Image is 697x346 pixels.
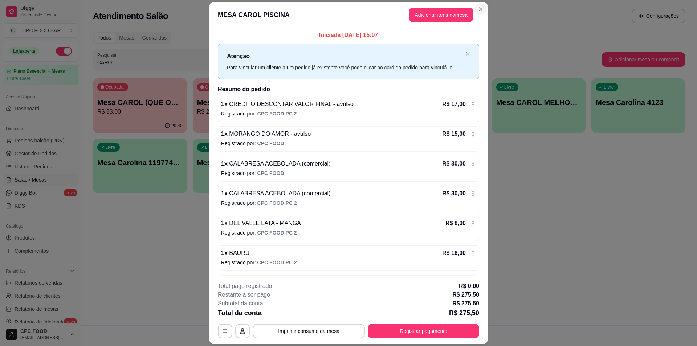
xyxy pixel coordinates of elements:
[449,308,479,318] p: R$ 275,50
[218,31,479,40] p: Iniciada [DATE] 15:07
[228,220,301,226] span: DEL VALLE LATA - MANGA
[253,324,365,338] button: Imprimir consumo da mesa
[257,260,297,265] span: CPC FOOD PC 2
[218,290,270,299] p: Restante à ser pago
[228,190,331,196] span: CALABRESA ACEBOLADA (comercial)
[227,64,463,72] div: Para vincular um cliente a um pedido já existente você pode clicar no card do pedido para vinculá...
[257,111,297,117] span: CPC FOOD PC 2
[442,249,466,257] p: R$ 16,00
[221,199,476,207] p: Registrado por:
[218,299,263,308] p: Subtotal da conta
[257,170,284,176] span: CPC FOOD
[221,100,354,109] p: 1 x
[218,85,479,94] h2: Resumo do pedido
[442,189,466,198] p: R$ 30,00
[221,110,476,117] p: Registrado por:
[442,159,466,168] p: R$ 30,00
[442,130,466,138] p: R$ 15,00
[368,324,479,338] button: Registrar pagamento
[452,290,479,299] p: R$ 275,50
[218,308,262,318] p: Total da conta
[257,230,297,236] span: CPC FOOD PC 2
[221,130,311,138] p: 1 x
[228,131,311,137] span: MORANGO DO AMOR - avulso
[228,101,354,107] span: CREDITO DESCONTAR VALOR FINAL - avulso
[257,141,284,146] span: CPC FOOD
[221,159,330,168] p: 1 x
[257,200,297,206] span: CPC FOOD PC 2
[221,259,476,266] p: Registrado por:
[475,3,486,15] button: Close
[221,219,301,228] p: 1 x
[466,52,470,56] button: close
[445,219,466,228] p: R$ 8,00
[442,100,466,109] p: R$ 17,00
[221,170,476,177] p: Registrado por:
[221,189,330,198] p: 1 x
[452,299,479,308] p: R$ 275,50
[409,8,473,22] button: Adicionar itens namesa
[221,249,249,257] p: 1 x
[227,52,463,61] p: Atenção
[228,160,331,167] span: CALABRESA ACEBOLADA (comercial)
[221,140,476,147] p: Registrado por:
[228,250,249,256] span: BAURU
[209,2,488,28] header: MESA CAROL PISCINA
[218,282,272,290] p: Total pago registrado
[459,282,479,290] p: R$ 0,00
[221,229,476,236] p: Registrado por:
